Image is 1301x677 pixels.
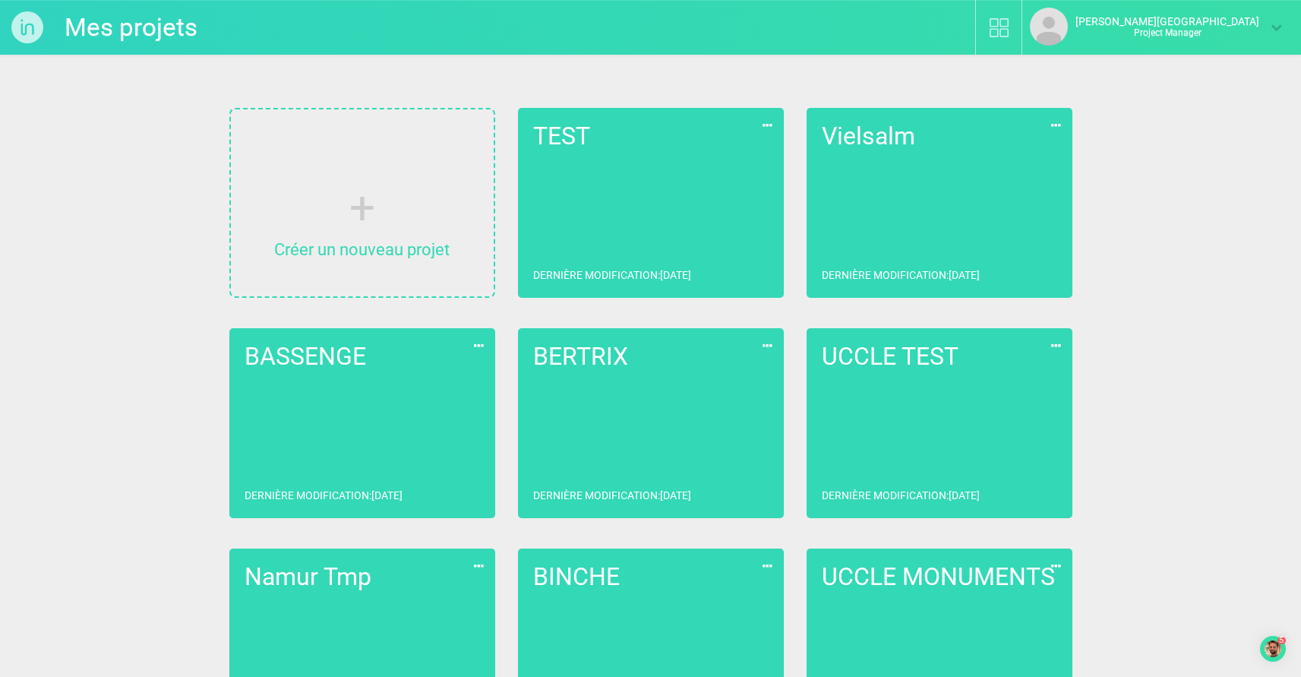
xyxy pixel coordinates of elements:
p: Dernière modification : [DATE] [822,488,980,503]
h2: Namur Tmp [245,564,480,590]
p: Dernière modification : [DATE] [533,488,691,503]
a: BASSENGEDernière modification:[DATE] [229,328,495,518]
a: UCCLE TESTDernière modification:[DATE] [807,328,1072,518]
strong: [PERSON_NAME][GEOGRAPHIC_DATA] [1075,15,1259,27]
div: 5 [1277,637,1285,644]
h2: BERTRIX [533,343,769,370]
img: default_avatar.png [1030,8,1068,46]
a: Mes projets [65,8,197,47]
p: Dernière modification : [DATE] [533,267,691,283]
h2: BASSENGE [245,343,480,370]
h2: TEST [533,123,769,150]
a: Créer un nouveau projet [231,109,494,296]
button: launcher-image-alternative-text [1260,636,1286,662]
h2: UCCLE TEST [822,343,1057,370]
p: Dernière modification : [DATE] [822,267,980,283]
p: Dernière modification : [DATE] [245,488,403,503]
img: biblio.svg [990,18,1009,37]
img: launcher-image-alternative-text [1265,641,1281,657]
p: Project Manager [1075,27,1259,38]
a: VielsalmDernière modification:[DATE] [807,108,1072,298]
a: [PERSON_NAME][GEOGRAPHIC_DATA]Project Manager [1030,8,1282,46]
a: BERTRIXDernière modification:[DATE] [518,328,784,518]
h2: Vielsalm [822,123,1057,150]
p: Créer un nouveau projet [231,234,494,265]
a: TESTDernière modification:[DATE] [518,108,784,298]
div: Open Checklist, remaining modules: 5 [1260,636,1286,662]
h2: BINCHE [533,564,769,590]
h2: UCCLE MONUMENTS [822,564,1057,590]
